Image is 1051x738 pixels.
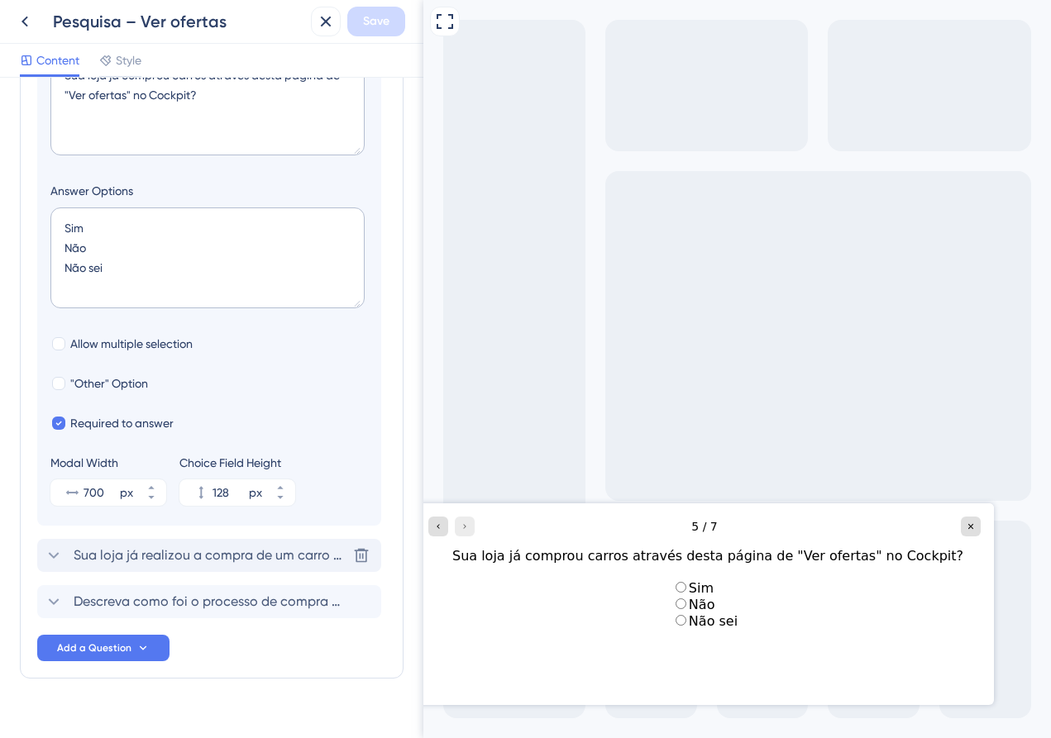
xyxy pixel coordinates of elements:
span: "Other" Option [70,374,148,393]
span: Content [36,50,79,70]
button: Save [347,7,405,36]
div: Modal Width [50,453,166,473]
span: Style [116,50,141,70]
input: px [84,483,117,502]
button: Add a Question [37,635,170,661]
button: px [136,493,166,506]
span: Descreva como foi o processo de compra de carros usados ou seminovos pela Loop? [74,592,346,612]
input: px [213,483,246,502]
div: px [120,483,133,502]
textarea: Sim Não Não sei [50,207,365,308]
div: Choice Field Height [179,453,295,473]
span: Add a Question [57,641,131,655]
button: px [265,479,295,493]
button: px [136,479,166,493]
span: Save [363,12,389,31]
span: Sua loja já realizou a compra de um carro usado ou seminovo pela Loop? [74,545,346,565]
textarea: Sua loja já comprou carros através desta página de "Ver ofertas" no Cockpit? [50,55,365,155]
div: px [249,483,262,502]
button: px [265,493,295,506]
label: Answer Options [50,181,368,201]
div: Pesquisa – Ver ofertas [53,10,304,33]
span: Allow multiple selection [70,334,193,354]
span: Required to answer [70,413,174,433]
